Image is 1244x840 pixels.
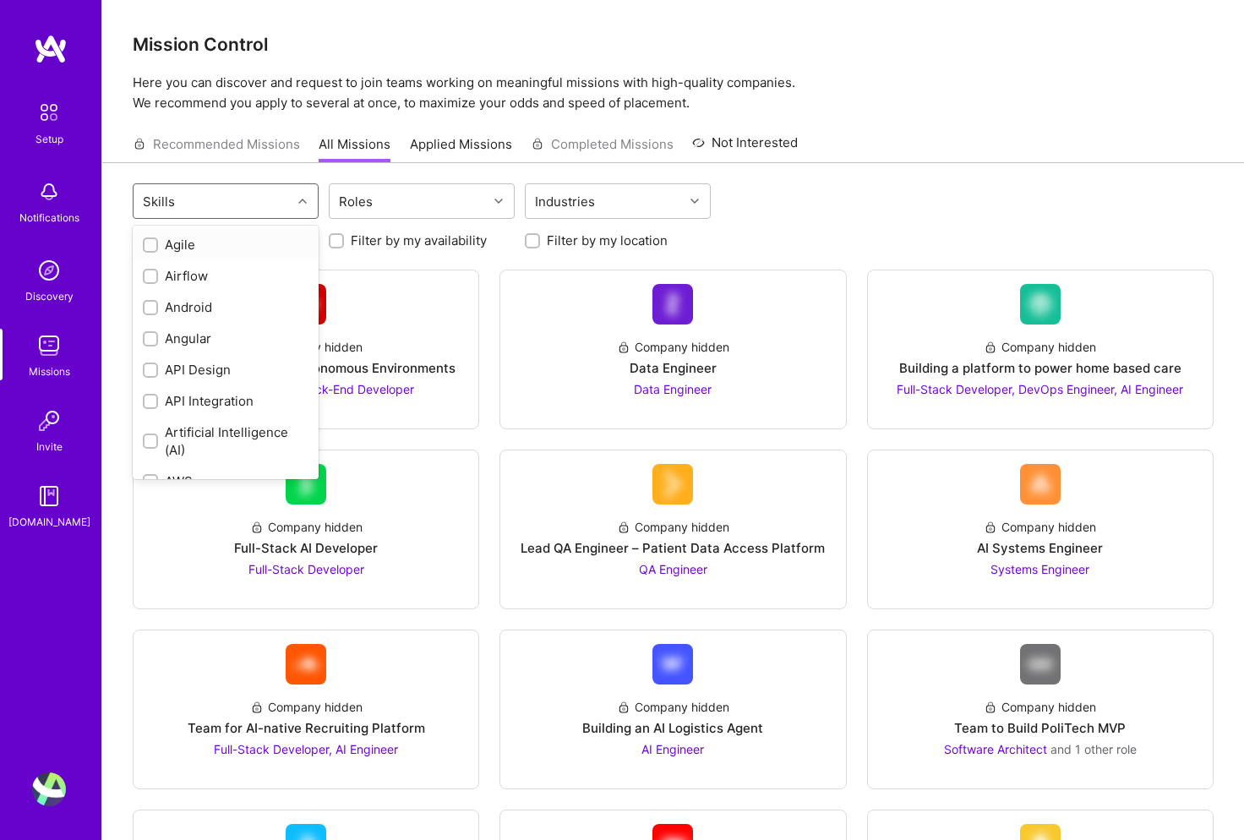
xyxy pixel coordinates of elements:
span: and 1 other role [1050,742,1137,756]
div: Angular [143,330,308,347]
h3: Mission Control [133,34,1214,55]
span: QA Engineer [639,562,707,576]
div: Setup [35,130,63,148]
img: Company Logo [1020,284,1061,325]
img: Invite [32,404,66,438]
div: Skills [139,189,179,214]
div: Android [143,298,308,316]
span: Systems Engineer [990,562,1089,576]
img: Company Logo [286,644,326,685]
div: Company hidden [984,518,1096,536]
div: Invite [36,438,63,455]
div: API Design [143,361,308,379]
img: logo [34,34,68,64]
img: teamwork [32,329,66,363]
div: Lead QA Engineer – Patient Data Access Platform [521,539,825,557]
img: Company Logo [652,284,693,325]
div: AWS [143,472,308,490]
i: icon Chevron [298,197,307,205]
label: Filter by my location [547,232,668,249]
div: Artificial Intelligence (AI) [143,423,308,459]
img: setup [31,95,67,130]
div: Building an AI Logistics Agent [582,719,763,737]
div: Full-Stack AI Developer [234,539,378,557]
img: guide book [32,479,66,513]
div: Company hidden [250,518,363,536]
a: All Missions [319,135,390,163]
img: Company Logo [652,644,693,685]
p: Here you can discover and request to join teams working on meaningful missions with high-quality ... [133,73,1214,113]
div: Company hidden [617,518,729,536]
img: Company Logo [286,464,326,505]
div: AI Systems Engineer [977,539,1103,557]
a: Not Interested [692,133,798,163]
div: Company hidden [984,338,1096,356]
div: Team for AI-native Recruiting Platform [188,719,425,737]
span: AI Engineer [641,742,704,756]
div: Discovery [25,287,74,305]
div: API Integration [143,392,308,410]
div: Data Engineer [630,359,717,377]
div: Agile [143,236,308,254]
span: Full-Stack Developer, DevOps Engineer, AI Engineer [897,382,1183,396]
img: User Avatar [32,772,66,806]
span: Data Engineer [634,382,712,396]
span: Full-Stack Developer, AI Engineer [214,742,398,756]
div: Roles [335,189,377,214]
img: Company Logo [1020,464,1061,505]
img: discovery [32,254,66,287]
img: Company Logo [652,464,693,505]
i: icon Chevron [494,197,503,205]
div: Industries [531,189,599,214]
span: Full-Stack Developer [248,562,364,576]
img: bell [32,175,66,209]
div: Company hidden [617,338,729,356]
div: [DOMAIN_NAME] [8,513,90,531]
label: Filter by my availability [351,232,487,249]
div: Notifications [19,209,79,226]
div: Company hidden [250,698,363,716]
a: Applied Missions [410,135,512,163]
div: Airflow [143,267,308,285]
i: icon Chevron [690,197,699,205]
div: Company hidden [984,698,1096,716]
div: Company hidden [617,698,729,716]
span: Software Architect [944,742,1047,756]
div: Building a platform to power home based care [899,359,1181,377]
img: Company Logo [1020,644,1061,685]
div: Missions [29,363,70,380]
div: Team to Build PoliTech MVP [954,719,1126,737]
